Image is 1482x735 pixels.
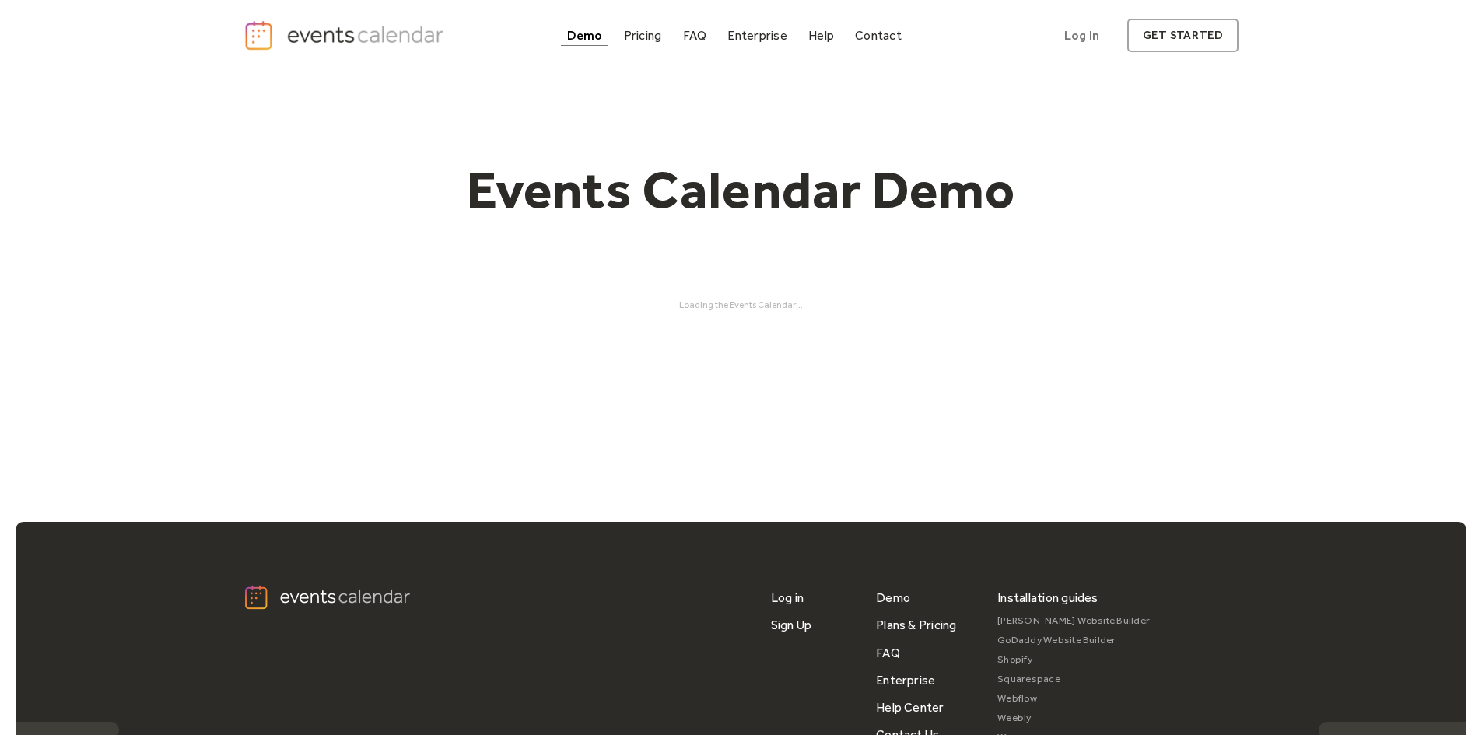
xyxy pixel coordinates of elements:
a: Log In [1049,19,1115,52]
div: Pricing [624,31,662,40]
h1: Events Calendar Demo [443,158,1040,222]
a: Webflow [997,689,1150,709]
a: Help Center [876,694,944,721]
a: Sign Up [771,611,812,639]
div: Contact [855,31,902,40]
a: [PERSON_NAME] Website Builder [997,611,1150,631]
a: Squarespace [997,670,1150,689]
a: Enterprise [876,667,935,694]
a: Weebly [997,709,1150,728]
a: Pricing [618,25,668,46]
div: Enterprise [727,31,787,40]
div: Demo [567,31,603,40]
a: Contact [849,25,908,46]
a: Shopify [997,650,1150,670]
a: Demo [561,25,609,46]
a: Enterprise [721,25,793,46]
div: Installation guides [997,584,1098,611]
a: Demo [876,584,910,611]
div: Help [808,31,834,40]
a: FAQ [876,639,900,667]
a: GoDaddy Website Builder [997,631,1150,650]
div: FAQ [683,31,707,40]
a: get started [1127,19,1239,52]
a: Plans & Pricing [876,611,957,639]
div: Loading the Events Calendar... [243,299,1239,310]
a: FAQ [677,25,713,46]
a: Help [802,25,840,46]
a: Log in [771,584,804,611]
a: home [243,19,449,51]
